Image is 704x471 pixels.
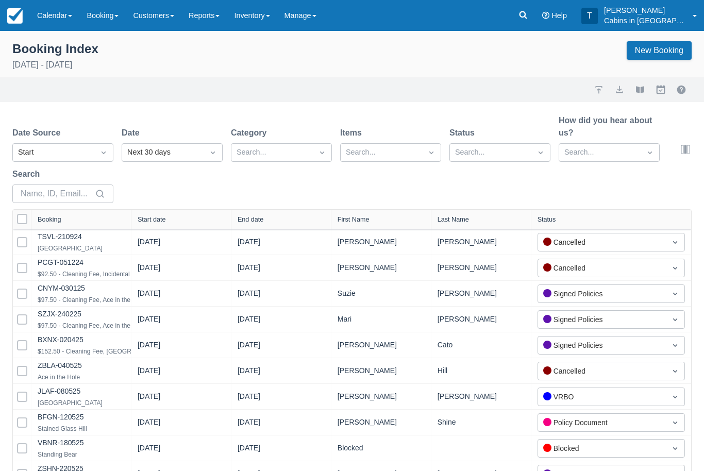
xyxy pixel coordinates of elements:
[627,41,692,60] a: New Booking
[12,127,64,139] label: Date Source
[138,288,160,303] div: [DATE]
[38,361,82,369] a: ZBLA-040525
[543,417,661,428] div: Policy Document
[340,127,366,139] label: Items
[613,83,626,96] button: export
[670,314,680,325] span: Dropdown icon
[338,339,425,351] div: [PERSON_NAME]
[338,216,370,223] div: First Name
[542,12,549,19] i: Help
[38,439,84,447] a: VBNR-180525
[138,340,160,355] div: [DATE]
[551,11,567,20] span: Help
[127,147,198,158] div: Next 30 days
[38,345,237,358] div: $152.50 - Cleaning Fee, [GEOGRAPHIC_DATA], Incidental Service Fee
[18,147,89,158] div: Start
[38,268,233,280] div: $92.50 - Cleaning Fee, Incidental Service Fee, [GEOGRAPHIC_DATA]
[238,237,260,251] div: [DATE]
[122,127,144,139] label: Date
[238,216,263,223] div: End date
[338,287,425,300] div: Suzie
[543,365,661,377] div: Cancelled
[670,340,680,350] span: Dropdown icon
[38,284,85,292] a: CNYM-030125
[543,391,661,402] div: VRBO
[438,390,525,403] div: [PERSON_NAME]
[338,261,425,274] div: [PERSON_NAME]
[208,147,218,158] span: Dropdown icon
[238,443,260,458] div: [DATE]
[338,390,425,403] div: [PERSON_NAME]
[238,340,260,355] div: [DATE]
[604,15,686,26] p: Cabins in [GEOGRAPHIC_DATA]
[238,262,260,277] div: [DATE]
[238,314,260,329] div: [DATE]
[604,5,686,15] p: [PERSON_NAME]
[670,392,680,402] span: Dropdown icon
[138,417,160,432] div: [DATE]
[38,310,81,318] a: SZJX-240225
[38,242,103,255] div: [GEOGRAPHIC_DATA]
[543,314,661,325] div: Signed Policies
[438,287,525,300] div: [PERSON_NAME]
[38,232,82,241] a: TSVL-210924
[543,237,661,248] div: Cancelled
[138,391,160,406] div: [DATE]
[670,443,680,453] span: Dropdown icon
[38,413,84,421] a: BFGN-120525
[438,261,525,274] div: [PERSON_NAME]
[238,288,260,303] div: [DATE]
[12,41,98,57] div: Booking Index
[238,391,260,406] div: [DATE]
[645,147,655,158] span: Dropdown icon
[670,237,680,247] span: Dropdown icon
[438,364,525,377] div: Hill
[12,168,44,180] label: Search
[670,366,680,376] span: Dropdown icon
[438,235,525,248] div: [PERSON_NAME]
[543,262,661,274] div: Cancelled
[543,340,661,351] div: Signed Policies
[338,364,425,377] div: [PERSON_NAME]
[38,216,61,223] div: Booking
[581,8,598,24] div: T
[338,313,425,326] div: Mari
[38,258,83,266] a: PCGT-051224
[138,262,160,277] div: [DATE]
[138,443,160,458] div: [DATE]
[98,147,109,158] span: Dropdown icon
[438,216,469,223] div: Last Name
[138,216,166,223] div: Start date
[12,59,98,71] p: [DATE] - [DATE]
[438,313,525,326] div: [PERSON_NAME]
[138,365,160,380] div: [DATE]
[438,339,525,351] div: Cato
[231,127,271,139] label: Category
[538,216,556,223] div: Status
[670,417,680,428] span: Dropdown icon
[38,397,103,409] div: [GEOGRAPHIC_DATA]
[449,127,479,139] label: Status
[38,294,236,306] div: $97.50 - Cleaning Fee, Ace in the Hole, Incidental Service Fee, Pet Fee
[338,235,425,248] div: [PERSON_NAME]
[543,443,661,454] div: Blocked
[559,114,660,139] label: How did you hear about us?
[38,448,84,461] div: Standing Bear
[438,416,525,429] div: Shine
[543,288,661,299] div: Signed Policies
[670,289,680,299] span: Dropdown icon
[317,147,327,158] span: Dropdown icon
[138,314,160,329] div: [DATE]
[593,83,605,96] a: import
[138,237,160,251] div: [DATE]
[535,147,546,158] span: Dropdown icon
[426,147,437,158] span: Dropdown icon
[21,184,93,203] input: Name, ID, Email...
[38,319,210,332] div: $97.50 - Cleaning Fee, Ace in the Hole, Incidental Service Fee
[7,8,23,24] img: checkfront-main-nav-mini-logo.png
[670,263,680,273] span: Dropdown icon
[238,365,260,380] div: [DATE]
[338,416,425,429] div: [PERSON_NAME]
[238,417,260,432] div: [DATE]
[38,423,87,435] div: Stained Glass Hill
